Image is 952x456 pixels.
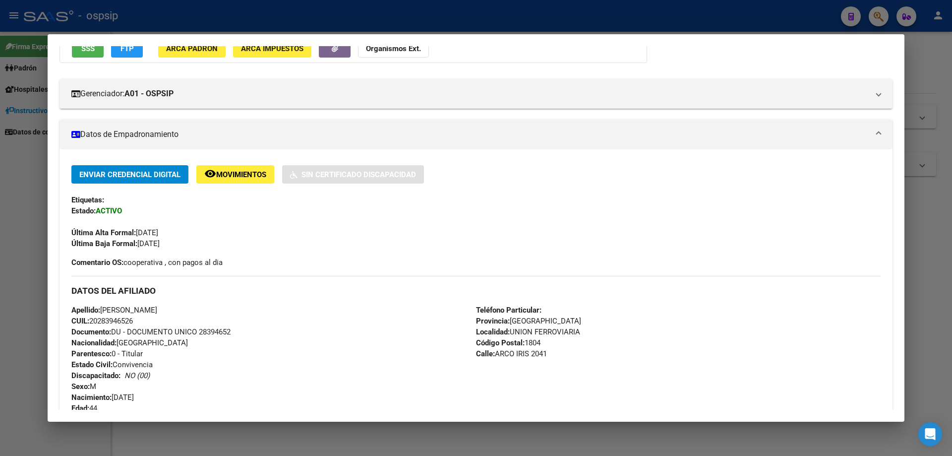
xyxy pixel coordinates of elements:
[71,393,134,402] span: [DATE]
[71,239,160,248] span: [DATE]
[71,349,143,358] span: 0 - Titular
[71,306,157,315] span: [PERSON_NAME]
[71,360,153,369] span: Convivencia
[71,338,117,347] strong: Nacionalidad:
[301,170,416,179] span: Sin Certificado Discapacidad
[476,317,581,326] span: [GEOGRAPHIC_DATA]
[71,371,120,380] strong: Discapacitado:
[476,327,580,336] span: UNION FERROVIARIA
[216,170,266,179] span: Movimientos
[241,44,303,53] span: ARCA Impuestos
[71,382,96,391] span: M
[71,360,113,369] strong: Estado Civil:
[111,39,143,58] button: FTP
[71,206,96,215] strong: Estado:
[166,44,218,53] span: ARCA Padrón
[204,168,216,180] mat-icon: remove_red_eye
[476,327,510,336] strong: Localidad:
[124,88,174,100] strong: A01 - OSPSIP
[71,393,112,402] strong: Nacimiento:
[71,129,869,140] mat-panel-title: Datos de Empadronamiento
[71,317,89,326] strong: CUIL:
[71,258,123,267] strong: Comentario OS:
[71,404,89,413] strong: Edad:
[124,371,150,380] i: NO (00)
[71,404,97,413] span: 44
[71,349,112,358] strong: Parentesco:
[71,382,90,391] strong: Sexo:
[79,170,180,179] span: Enviar Credencial Digital
[71,195,104,204] strong: Etiquetas:
[71,338,188,347] span: [GEOGRAPHIC_DATA]
[81,44,95,53] span: SSS
[71,306,100,315] strong: Apellido:
[71,239,137,248] strong: Última Baja Formal:
[59,79,892,109] mat-expansion-panel-header: Gerenciador:A01 - OSPSIP
[158,39,226,58] button: ARCA Padrón
[282,165,424,184] button: Sin Certificado Discapacidad
[120,44,134,53] span: FTP
[476,338,525,347] strong: Código Postal:
[196,165,274,184] button: Movimientos
[72,39,104,58] button: SSS
[476,349,547,358] span: ARCO IRIS 2041
[918,422,942,446] div: Open Intercom Messenger
[71,317,133,326] span: 20283946526
[233,39,311,58] button: ARCA Impuestos
[366,44,421,53] strong: Organismos Ext.
[71,327,231,336] span: DU - DOCUMENTO UNICO 28394652
[476,317,510,326] strong: Provincia:
[71,327,111,336] strong: Documento:
[71,228,136,237] strong: Última Alta Formal:
[476,338,540,347] span: 1804
[71,285,881,296] h3: DATOS DEL AFILIADO
[476,306,541,315] strong: Teléfono Particular:
[358,39,429,58] button: Organismos Ext.
[59,120,892,149] mat-expansion-panel-header: Datos de Empadronamiento
[476,349,495,358] strong: Calle:
[96,206,122,215] strong: ACTIVO
[71,257,223,268] span: cooperativa , con pagos al dia
[71,88,869,100] mat-panel-title: Gerenciador:
[71,228,158,237] span: [DATE]
[71,165,188,184] button: Enviar Credencial Digital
